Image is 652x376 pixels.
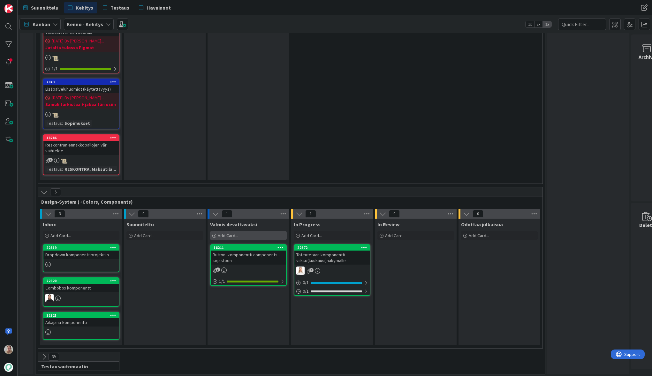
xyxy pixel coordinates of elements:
[62,120,63,127] span: :
[76,4,93,11] span: Kehitys
[19,2,62,13] a: Suunnittelu
[222,210,232,218] span: 1
[301,233,322,238] span: Add Card...
[389,210,400,218] span: 0
[45,44,117,51] b: Jutalta tulossa Figmat
[219,278,225,285] span: 1 / 1
[294,267,370,275] div: SL
[46,80,119,84] div: 7843
[43,141,119,155] div: Reskontran ennakkopallojen väri vaihtelee
[43,135,119,141] div: 18286
[126,221,154,228] span: Suunniteltu
[210,244,287,286] a: 18211Button -komponentti components -kirjastoon1/1
[43,79,119,129] a: 7843Lisäpalveluhuomiot (käytettävyys)[DATE] By [PERSON_NAME]...Samuli tarkistaa + jakaa tän osiin...
[214,245,286,250] div: 18211
[43,79,119,93] div: 7843Lisäpalveluhuomiot (käytettävyys)
[48,353,59,361] span: 39
[62,166,63,173] span: :
[43,245,119,259] div: 22819Dropdown komponenttiprojektiin
[211,277,286,285] div: 1/1
[43,134,119,175] a: 18286Reskontran ennakkopallojen väri vaihteleeTestaus:RESKONTRA, Maksutila...
[43,16,119,73] a: Tuotanto: Housing: hakulomakkeen validointivirheen osoitus[DATE] By [PERSON_NAME]...Jutalta tulos...
[294,279,370,287] div: 0/1
[45,120,62,127] div: Testaus
[558,19,606,30] input: Quick Filter...
[110,4,129,11] span: Testaus
[377,221,399,228] span: In Review
[46,245,119,250] div: 22819
[43,312,119,318] div: 22821
[63,166,118,173] div: RESKONTRA, Maksutila...
[461,221,503,228] span: Odottaa julkaisua
[294,251,370,265] div: Toteutetaan komponentti viikko(kuukausi)näkymälle
[54,210,65,218] span: 3
[134,233,155,238] span: Add Card...
[64,2,97,13] a: Kehitys
[43,221,56,228] span: Inbox
[294,244,370,296] a: 22672Toteutetaan komponentti viikko(kuukausi)näkymälleSL0/10/1
[294,287,370,295] div: 0/1
[45,101,117,108] b: Samuli tarkistaa + jakaa tän osiin
[297,245,370,250] div: 22672
[147,4,171,11] span: Havainnot
[211,245,286,265] div: 18211Button -komponentti components -kirjastoon
[4,4,13,13] img: Visit kanbanzone.com
[63,120,92,127] div: Sopimukset
[99,2,133,13] a: Testaus
[210,221,257,228] span: Valmis devattavaksi
[43,284,119,292] div: Combobox komponentti
[41,199,534,205] span: Design-System (+Colors, Components)
[43,65,119,73] div: 1/1
[211,245,286,251] div: 18211
[43,278,119,284] div: 22820
[41,363,111,370] span: Testausautomaatio
[303,279,309,286] span: 0 / 1
[385,233,406,238] span: Add Card...
[216,267,220,272] span: 3
[305,210,316,218] span: 1
[211,251,286,265] div: Button -komponentti components -kirjastoon
[294,245,370,265] div: 22672Toteutetaan komponentti viikko(kuukausi)näkymälle
[526,21,534,27] span: 1x
[43,277,119,307] a: 22820Combobox komponenttiTK
[43,244,119,272] a: 22819Dropdown komponenttiprojektiin
[138,210,149,218] span: 0
[43,251,119,259] div: Dropdown komponenttiprojektiin
[43,294,119,302] div: TK
[43,85,119,93] div: Lisäpalveluhuomiot (käytettävyys)
[473,210,483,218] span: 0
[43,135,119,155] div: 18286Reskontran ennakkopallojen väri vaihtelee
[33,20,50,28] span: Kanban
[534,21,543,27] span: 2x
[4,363,13,372] img: avatar
[296,267,305,275] img: SL
[45,294,54,302] img: TK
[218,233,238,238] span: Add Card...
[52,38,104,44] span: [DATE] By [PERSON_NAME]...
[43,312,119,340] a: 22821Aikajana-komponentti
[294,245,370,251] div: 22672
[50,188,61,196] span: 5
[67,21,103,27] b: Kenno - Kehitys
[43,312,119,327] div: 22821Aikajana-komponentti
[46,136,119,140] div: 18286
[45,166,62,173] div: Testaus
[43,318,119,327] div: Aikajana-komponentti
[309,268,314,272] span: 1
[50,233,71,238] span: Add Card...
[31,4,58,11] span: Suunnittelu
[4,345,13,354] img: SL
[543,21,551,27] span: 3x
[46,279,119,283] div: 22820
[43,79,119,85] div: 7843
[52,94,104,101] span: [DATE] By [PERSON_NAME]...
[46,313,119,318] div: 22821
[52,65,58,72] span: 1 / 1
[49,158,53,162] span: 1
[135,2,175,13] a: Havainnot
[43,278,119,292] div: 22820Combobox komponentti
[294,221,321,228] span: In Progress
[13,1,29,9] span: Support
[303,288,309,295] span: 0 / 1
[469,233,489,238] span: Add Card...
